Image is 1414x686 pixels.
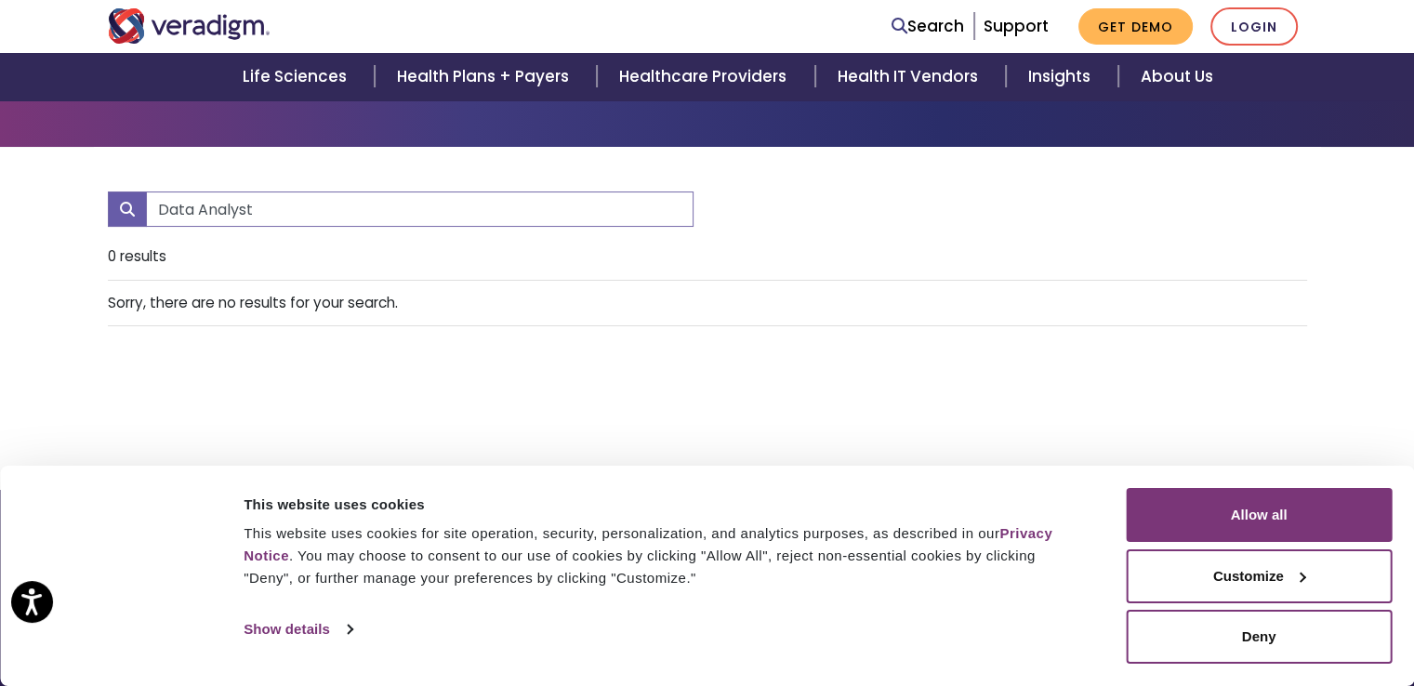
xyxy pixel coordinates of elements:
a: Healthcare Providers [597,53,814,100]
button: Deny [1126,610,1392,664]
button: Allow all [1126,488,1392,542]
a: About Us [1118,53,1236,100]
a: Health Plans + Payers [375,53,597,100]
a: Insights [1006,53,1118,100]
img: Veradigm logo [108,8,271,44]
a: Life Sciences [220,53,375,100]
h1: Search [108,67,1307,102]
input: Search [146,191,694,227]
a: Health IT Vendors [815,53,1006,100]
a: Show details [244,615,351,643]
a: Search [892,14,964,39]
div: This website uses cookies [244,494,1084,516]
button: Customize [1126,549,1392,603]
li: 0 results [108,234,1307,280]
a: Support [984,15,1049,37]
a: Login [1210,7,1298,46]
div: This website uses cookies for site operation, security, personalization, and analytics purposes, ... [244,522,1084,589]
a: Get Demo [1078,8,1193,45]
li: Sorry, there are no results for your search. [108,281,1307,326]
